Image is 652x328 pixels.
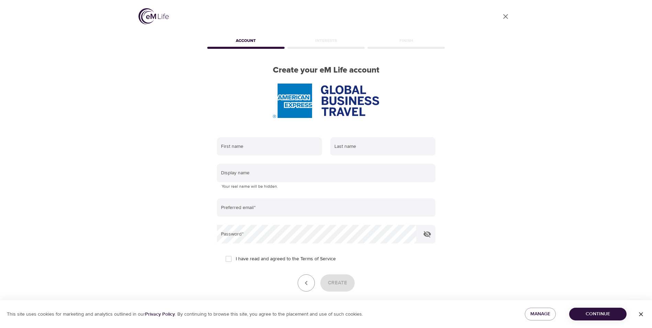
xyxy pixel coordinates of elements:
[222,183,431,190] p: Your real name will be hidden.
[273,84,379,118] img: AmEx%20GBT%20logo.png
[530,310,550,318] span: Manage
[145,311,175,317] a: Privacy Policy
[575,310,621,318] span: Continue
[300,255,336,263] a: Terms of Service
[139,8,169,24] img: logo
[569,308,627,320] button: Continue
[497,8,514,25] a: close
[236,255,336,263] span: I have read and agreed to the
[525,308,556,320] button: Manage
[206,65,446,75] h2: Create your eM Life account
